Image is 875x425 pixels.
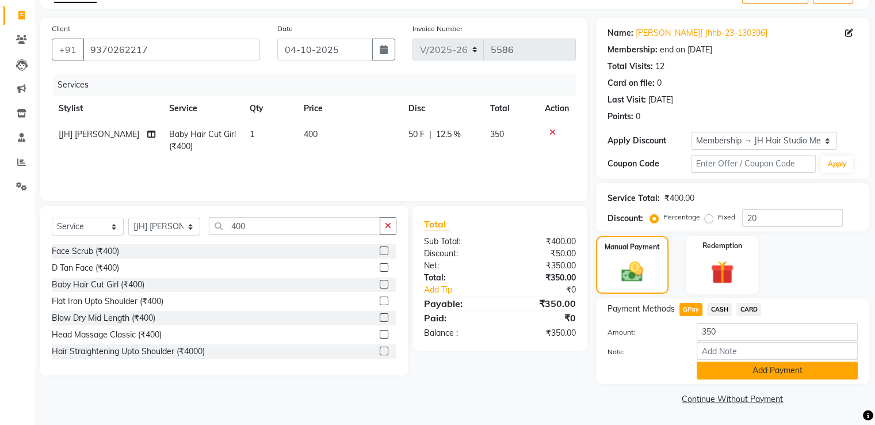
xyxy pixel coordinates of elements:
label: Client [52,24,70,34]
button: +91 [52,39,84,60]
div: Net: [415,260,500,272]
div: Sub Total: [415,236,500,248]
input: Search by Name/Mobile/Email/Code [83,39,260,60]
div: Membership: [607,44,658,56]
th: Price [297,96,402,122]
button: Add Payment [697,362,858,380]
div: Flat Iron Upto Shoulder (₹400) [52,295,163,308]
label: Percentage [663,212,700,222]
label: Manual Payment [605,242,660,252]
label: Amount: [599,327,688,337]
div: Card on file: [607,77,655,89]
th: Total [483,96,538,122]
span: CASH [707,303,732,316]
div: Total: [415,272,500,284]
div: 0 [657,77,662,89]
div: Service Total: [607,192,660,204]
div: ₹0 [500,311,584,325]
div: Balance : [415,327,500,339]
button: Apply [820,155,853,173]
label: Date [277,24,293,34]
div: Hair Straightening Upto Shoulder (₹4000) [52,346,205,358]
div: Blow Dry Mid Length (₹400) [52,312,155,324]
span: 350 [490,129,504,139]
span: Total [424,218,450,230]
span: 1 [250,129,254,139]
div: Paid: [415,311,500,325]
div: ₹350.00 [500,272,584,284]
th: Stylist [52,96,162,122]
div: ₹0 [514,284,584,296]
label: Redemption [702,241,742,251]
div: Payable: [415,297,500,310]
span: 50 F [408,128,425,141]
input: Add Note [697,342,858,360]
div: Discount: [607,212,643,225]
label: Note: [599,347,688,357]
span: [JH] [PERSON_NAME] [59,129,139,139]
th: Disc [402,96,483,122]
div: Services [53,74,584,96]
img: _gift.svg [704,258,741,287]
input: Search or Scan [209,217,380,235]
div: D Tan Face (₹400) [52,262,119,274]
div: Last Visit: [607,94,646,106]
div: Name: [607,27,633,39]
div: ₹350.00 [500,327,584,339]
div: Face Scrub (₹400) [52,245,119,257]
div: Coupon Code [607,158,691,170]
div: 12 [655,60,664,73]
span: GPay [679,303,703,316]
input: Enter Offer / Coupon Code [691,155,816,173]
div: Points: [607,111,633,123]
a: Add Tip [415,284,514,296]
div: ₹50.00 [500,248,584,260]
div: 0 [636,111,640,123]
th: Action [538,96,576,122]
label: Invoice Number [412,24,463,34]
div: ₹400.00 [500,236,584,248]
th: Qty [243,96,296,122]
a: Continue Without Payment [598,393,867,405]
div: Baby Hair Cut Girl (₹400) [52,279,144,291]
div: Total Visits: [607,60,653,73]
div: end on [DATE] [660,44,712,56]
th: Service [162,96,243,122]
div: ₹400.00 [664,192,694,204]
a: [PERSON_NAME][ Jhhb-23-130396] [636,27,767,39]
div: ₹350.00 [500,297,584,310]
div: Head Massage Classic (₹400) [52,329,162,341]
div: ₹350.00 [500,260,584,272]
span: 12.5 % [436,128,461,141]
span: Payment Methods [607,303,675,315]
span: Baby Hair Cut Girl (₹400) [169,129,236,151]
span: 400 [304,129,318,139]
span: CARD [736,303,761,316]
img: _cash.svg [614,259,650,284]
span: | [429,128,431,141]
div: Apply Discount [607,135,691,147]
input: Amount [697,323,858,341]
label: Fixed [718,212,735,222]
div: [DATE] [648,94,673,106]
div: Discount: [415,248,500,260]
